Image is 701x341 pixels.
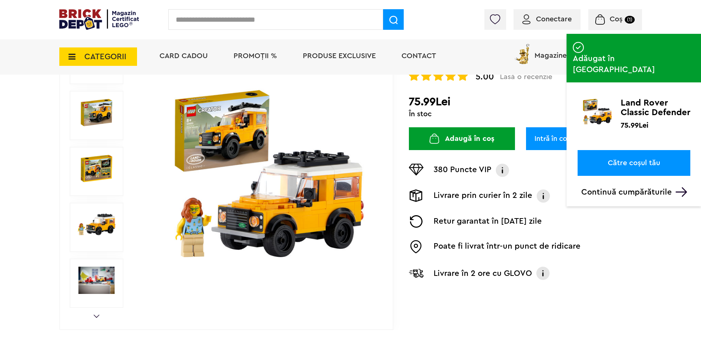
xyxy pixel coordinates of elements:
a: Produse exclusive [303,52,376,60]
a: Către coșul tău [578,150,690,176]
span: CATEGORII [84,53,126,61]
img: Land Rover Classic Defender [78,99,115,126]
img: Puncte VIP [409,164,424,175]
img: Evaluare cu stele [458,71,468,81]
img: Livrare Glovo [409,269,424,278]
p: Livrare în 2 ore cu GLOVO [434,267,532,279]
span: Lasă o recenzie [500,72,552,81]
img: Seturi Lego Land Rover Classic Defender [78,211,115,238]
small: (1) [625,16,635,24]
a: Intră în cont pentru rezervare [526,127,639,150]
img: Arrow%20-%20Down.svg [676,187,687,197]
a: Next [94,315,99,318]
img: addedtocart [567,91,574,98]
img: Info VIP [495,164,510,177]
p: Poate fi livrat într-un punct de ridicare [434,240,581,253]
button: Adaugă în coș [409,127,515,150]
img: Info livrare cu GLOVO [536,266,550,281]
p: Continuă cumpărăturile [581,187,690,197]
img: Land Rover Classic Defender [578,98,614,124]
p: Land Rover Classic Defender [621,98,690,117]
span: 5.00 [476,72,494,81]
a: PROMOȚII % [234,52,277,60]
span: Conectare [536,15,572,23]
a: Card Cadou [160,52,208,60]
img: Evaluare cu stele [409,71,419,81]
p: 380 Puncte VIP [434,164,491,177]
img: LEGO Creator Land Rover Classic Defender [78,267,115,294]
p: Retur garantat în [DATE] zile [434,215,542,228]
span: Magazine Certificate LEGO® [534,42,631,59]
img: Evaluare cu stele [421,71,431,81]
img: Land Rover Classic Defender LEGO 40650 [78,155,115,182]
a: Contact [402,52,436,60]
a: Conectare [522,15,572,23]
h2: 75.99Lei [409,95,642,109]
img: Info livrare prin curier [536,189,551,203]
img: Evaluare cu stele [433,71,444,81]
img: Land Rover Classic Defender [139,86,376,257]
span: Coș [610,15,623,23]
img: Returnare [409,215,424,228]
img: addedtocart [573,42,584,53]
div: În stoc [409,110,642,118]
img: Evaluare cu stele [445,71,456,81]
p: 75.99Lei [621,121,648,128]
img: Easybox [409,240,424,253]
p: Livrare prin curier în 2 zile [434,189,532,203]
span: Adăugat în [GEOGRAPHIC_DATA] [573,53,695,75]
img: Livrare [409,189,424,202]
